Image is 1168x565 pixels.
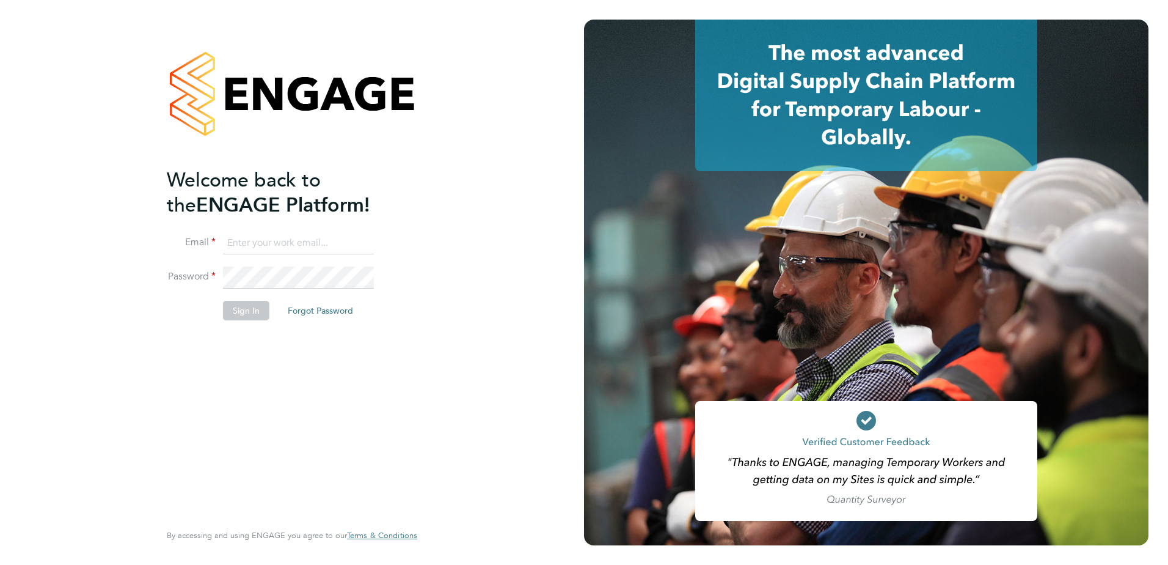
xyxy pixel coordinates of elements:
input: Enter your work email... [223,232,374,254]
button: Sign In [223,301,269,320]
label: Password [167,270,216,283]
h2: ENGAGE Platform! [167,168,405,218]
a: Terms & Conditions [347,531,417,541]
label: Email [167,236,216,249]
button: Forgot Password [278,301,363,320]
span: Welcome back to the [167,168,321,217]
span: By accessing and using ENGAGE you agree to our [167,530,417,541]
